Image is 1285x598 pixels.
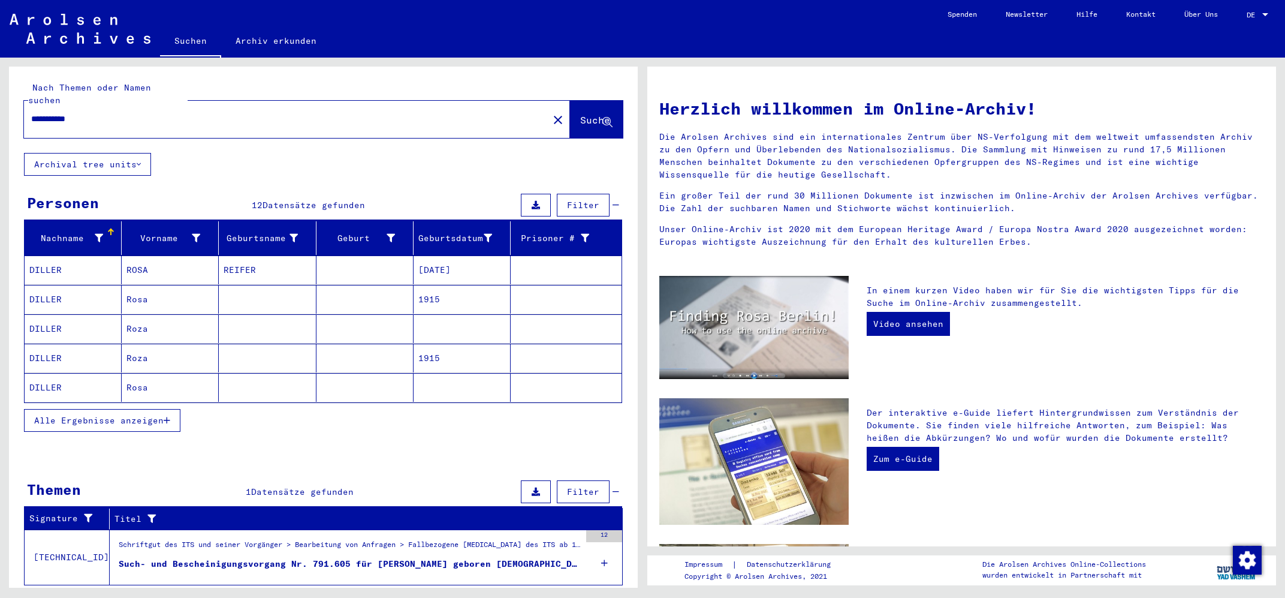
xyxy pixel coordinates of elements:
a: Suchen [160,26,221,58]
mat-header-cell: Geburtsname [219,221,316,255]
p: Der interaktive e-Guide liefert Hintergrundwissen zum Verständnis der Dokumente. Sie finden viele... [867,407,1264,444]
div: Schriftgut des ITS und seiner Vorgänger > Bearbeitung von Anfragen > Fallbezogene [MEDICAL_DATA] ... [119,539,580,556]
button: Filter [557,194,610,217]
mat-cell: Rosa [122,285,219,314]
p: wurden entwickelt in Partnerschaft mit [982,570,1146,581]
span: 12 [252,200,263,211]
span: Filter [567,200,599,211]
mat-cell: DILLER [25,373,122,402]
span: Alle Ergebnisse anzeigen [34,415,164,426]
button: Filter [557,480,610,503]
mat-header-cell: Prisoner # [511,221,622,255]
div: Geburtsname [224,232,297,245]
div: Signature [29,512,94,525]
p: Die Arolsen Archives Online-Collections [982,559,1146,570]
button: Clear [546,107,570,131]
div: Personen [27,192,99,214]
p: Copyright © Arolsen Archives, 2021 [684,571,845,582]
div: Zustimmung ändern [1232,545,1261,574]
div: Geburt‏ [321,229,413,248]
div: | [684,558,845,571]
mat-cell: DILLER [25,285,122,314]
mat-cell: Roza [122,344,219,372]
mat-cell: REIFER [219,256,316,284]
div: Such- und Bescheinigungsvorgang Nr. 791.605 für [PERSON_NAME] geboren [DEMOGRAPHIC_DATA] [119,558,580,570]
img: Zustimmung ändern [1233,546,1262,575]
div: Nachname [29,232,103,245]
p: In einem kurzen Video haben wir für Sie die wichtigsten Tipps für die Suche im Online-Archiv zusa... [867,284,1264,309]
span: DE [1247,11,1260,19]
mat-header-cell: Geburt‏ [316,221,414,255]
mat-cell: [DATE] [414,256,511,284]
div: Nachname [29,229,121,248]
span: 1 [246,486,251,497]
span: Datensätze gefunden [263,200,365,211]
button: Suche [570,101,623,138]
p: Die Arolsen Archives sind ein internationales Zentrum über NS-Verfolgung mit dem weltweit umfasse... [659,131,1264,181]
a: Video ansehen [867,312,950,336]
span: Suche [580,114,610,126]
div: Prisoner # [515,229,607,248]
div: Geburtsname [224,229,315,248]
div: Vorname [126,229,218,248]
span: Datensätze gefunden [251,486,354,497]
mat-cell: DILLER [25,344,122,372]
mat-cell: Roza [122,314,219,343]
div: Themen [27,479,81,500]
a: Archiv erkunden [221,26,331,55]
p: Unser Online-Archiv ist 2020 mit dem European Heritage Award / Europa Nostra Award 2020 ausgezeic... [659,223,1264,248]
button: Alle Ergebnisse anzeigen [24,409,180,432]
mat-cell: 1915 [414,344,511,372]
mat-icon: close [551,113,565,127]
img: yv_logo.png [1214,555,1259,585]
mat-cell: DILLER [25,256,122,284]
a: Impressum [684,558,732,571]
p: Ein großer Teil der rund 30 Millionen Dokumente ist inzwischen im Online-Archiv der Arolsen Archi... [659,190,1264,215]
div: Vorname [126,232,200,245]
mat-header-cell: Nachname [25,221,122,255]
button: Archival tree units [24,153,151,176]
mat-header-cell: Vorname [122,221,219,255]
span: Filter [567,486,599,497]
div: Titel [114,509,608,528]
a: Datenschutzerklärung [737,558,845,571]
mat-cell: DILLER [25,314,122,343]
img: eguide.jpg [659,398,849,525]
img: Arolsen_neg.svg [10,14,150,44]
div: Prisoner # [515,232,589,245]
a: Zum e-Guide [867,447,939,471]
mat-label: Nach Themen oder Namen suchen [28,82,151,106]
img: video.jpg [659,276,849,379]
div: Geburtsdatum [418,229,510,248]
div: Titel [114,513,593,525]
mat-header-cell: Geburtsdatum [414,221,511,255]
mat-cell: Rosa [122,373,219,402]
div: Geburtsdatum [418,232,492,245]
div: Geburt‏ [321,232,395,245]
div: 12 [586,530,622,542]
mat-cell: 1915 [414,285,511,314]
h1: Herzlich willkommen im Online-Archiv! [659,96,1264,121]
div: Signature [29,509,109,528]
td: [TECHNICAL_ID] [25,530,110,585]
mat-cell: ROSA [122,256,219,284]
